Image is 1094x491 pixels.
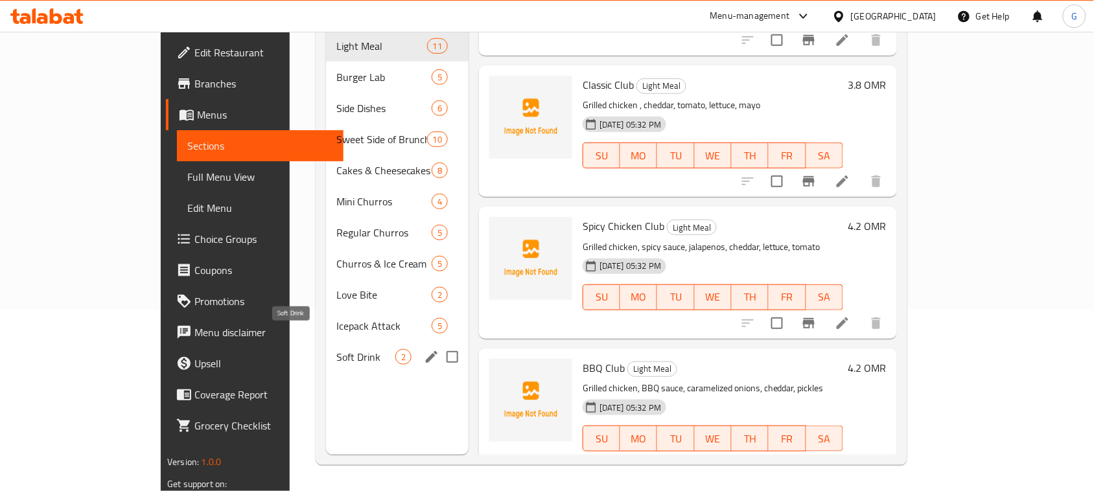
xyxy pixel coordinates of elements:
[700,288,727,306] span: WE
[583,143,620,168] button: SU
[326,341,469,372] div: Soft Drink2edit
[428,133,447,146] span: 10
[620,143,657,168] button: MO
[811,146,838,165] span: SA
[194,387,333,402] span: Coverage Report
[763,451,791,478] span: Select to update
[326,30,469,62] div: Light Meal11
[583,97,843,113] p: Grilled chicken , cheddar, tomato, lettuce, mayo
[710,8,790,24] div: Menu-management
[166,317,343,348] a: Menu disclaimer
[166,348,343,379] a: Upsell
[336,100,432,116] div: Side Dishes
[167,453,199,470] span: Version:
[695,284,732,310] button: WE
[326,25,469,378] nav: Menu sections
[489,76,572,159] img: Classic Club
[657,426,694,451] button: TU
[662,429,689,448] span: TU
[793,449,824,480] button: Branch-specific-item
[489,359,572,442] img: BBQ Club
[861,449,892,480] button: delete
[166,37,343,68] a: Edit Restaurant
[662,288,689,306] span: TU
[732,284,769,310] button: TH
[427,38,448,54] div: items
[432,165,447,177] span: 8
[326,124,469,155] div: Sweet Side of Brunch10
[620,284,657,310] button: MO
[432,256,448,271] div: items
[620,426,657,451] button: MO
[695,143,732,168] button: WE
[197,107,333,122] span: Menus
[177,130,343,161] a: Sections
[835,315,850,331] a: Edit menu item
[336,318,432,334] span: Icepack Attack
[326,279,469,310] div: Love Bite2
[194,325,333,340] span: Menu disclaimer
[194,45,333,60] span: Edit Restaurant
[700,146,727,165] span: WE
[583,216,664,236] span: Spicy Chicken Club
[336,256,432,271] span: Churros & Ice Cream
[427,131,448,147] div: items
[588,429,615,448] span: SU
[336,163,432,178] span: Cakes & Cheesecakes
[326,217,469,248] div: Regular Churros5
[811,429,838,448] span: SA
[700,429,727,448] span: WE
[583,239,843,255] p: Grilled chicken, spicy sauce, jalapenos, cheddar, lettuce, tomato
[432,289,447,301] span: 2
[326,155,469,186] div: Cakes & Cheesecakes8
[395,349,412,365] div: items
[336,38,427,54] span: Light Meal
[625,146,652,165] span: MO
[861,25,892,56] button: delete
[336,69,432,85] span: Burger Lab
[793,308,824,339] button: Branch-specific-item
[737,288,763,306] span: TH
[811,288,838,306] span: SA
[194,418,333,433] span: Grocery Checklist
[793,25,824,56] button: Branch-specific-item
[396,351,411,363] span: 2
[774,146,800,165] span: FR
[326,248,469,279] div: Churros & Ice Cream5
[594,260,666,272] span: [DATE] 05:32 PM
[166,410,343,441] a: Grocery Checklist
[636,78,686,94] div: Light Meal
[695,426,732,451] button: WE
[432,287,448,303] div: items
[769,426,806,451] button: FR
[336,349,395,365] span: Soft Drink
[422,347,441,367] button: edit
[774,429,800,448] span: FR
[583,75,634,95] span: Classic Club
[336,194,432,209] div: Mini Churros
[166,223,343,255] a: Choice Groups
[583,380,843,396] p: Grilled chicken, BBQ sauce, caramelized onions, cheddar, pickles
[432,227,447,239] span: 5
[166,379,343,410] a: Coverage Report
[336,287,432,303] span: Love Bite
[202,453,222,470] span: 1.0.0
[326,310,469,341] div: Icepack Attack5
[625,288,652,306] span: MO
[763,168,791,195] span: Select to update
[848,76,887,94] h6: 3.8 OMR
[187,169,333,185] span: Full Menu View
[806,143,843,168] button: SA
[625,429,652,448] span: MO
[737,429,763,448] span: TH
[432,196,447,208] span: 4
[588,146,615,165] span: SU
[835,174,850,189] a: Edit menu item
[432,71,447,84] span: 5
[336,131,427,147] span: Sweet Side of Brunch
[806,284,843,310] button: SA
